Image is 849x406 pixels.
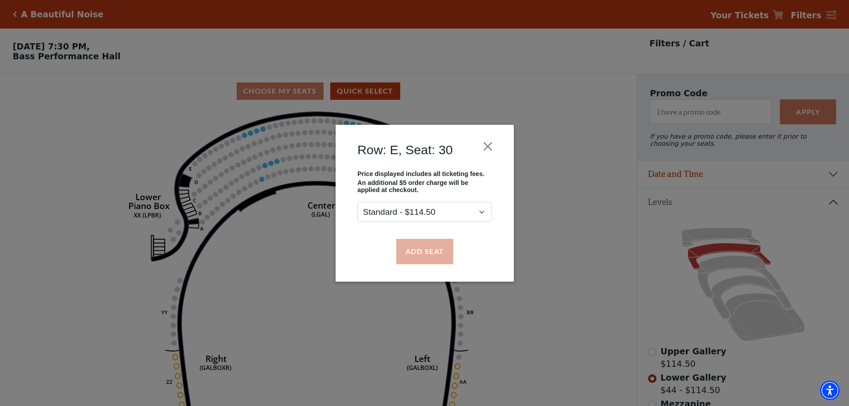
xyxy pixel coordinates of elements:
button: Add Seat [396,239,453,264]
div: Accessibility Menu [820,381,840,400]
h4: Row: E, Seat: 30 [357,142,453,157]
button: Close [479,138,496,155]
p: Price displayed includes all ticketing fees. [357,170,492,177]
p: An additional $5 order charge will be applied at checkout. [357,179,492,193]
